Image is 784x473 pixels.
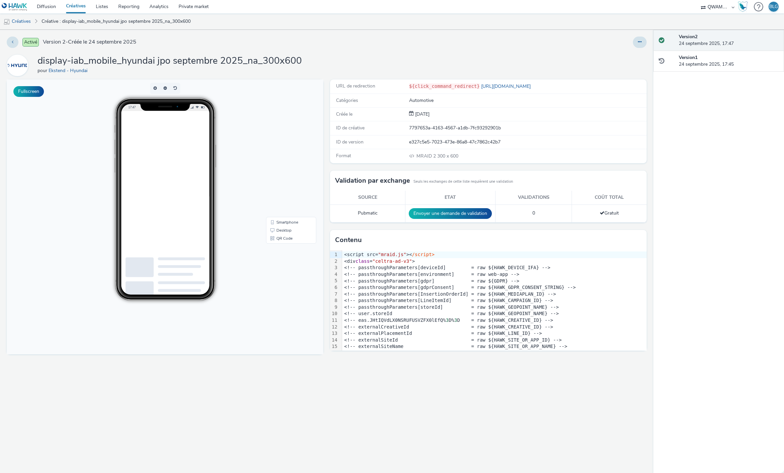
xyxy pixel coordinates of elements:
span: 3 [454,317,457,323]
span: Activé [22,38,39,47]
li: Desktop [261,147,308,155]
div: 4 [330,271,338,278]
a: Ekstend - Hyundai [49,67,90,74]
span: Smartphone [270,141,291,145]
span: class [355,258,370,264]
button: Fullscreen [13,86,44,97]
a: Créative : display-iab_mobile_hyundai jpo septembre 2025_na_300x600 [38,13,194,29]
div: 12 [330,324,338,331]
div: 3 [330,264,338,271]
span: [DATE] [414,111,430,117]
span: 300 x 600 [416,153,458,159]
span: Catégories [336,97,358,104]
span: Format [336,153,351,159]
span: Desktop [270,149,285,153]
span: "mraid.js" [378,252,406,257]
div: 11 [330,317,338,324]
span: Gratuit [600,210,619,216]
div: 8 [330,297,338,304]
h1: display-iab_mobile_hyundai jpo septembre 2025_na_300x600 [38,55,302,67]
span: /script> [412,252,435,257]
span: ID de version [336,139,364,145]
div: 24 septembre 2025, 17:47 [679,34,779,47]
div: 7797653a-4163-4567-a1db-7fc93292901b [409,125,646,131]
span: 17:47 [121,26,129,29]
span: Version 2 - Créée le 24 septembre 2025 [43,38,136,46]
span: 0 [532,210,535,216]
td: Pubmatic [330,204,405,222]
div: BLG [769,2,778,12]
div: 7 [330,291,338,298]
strong: Version 2 [679,34,698,40]
li: QR Code [261,155,308,163]
span: MRAID 2 [416,153,437,159]
div: Création 24 septembre 2025, 17:45 [414,111,430,118]
div: 14 [330,337,338,344]
span: 3 [446,317,449,323]
div: 5 [330,278,338,284]
div: 24 septembre 2025, 17:45 [679,54,779,68]
small: Seuls les exchanges de cette liste requièrent une validation [413,179,513,184]
li: Smartphone [261,139,308,147]
span: QR Code [270,157,286,161]
a: Ekstend - Hyundai [7,62,31,68]
span: URL de redirection [336,83,375,89]
div: 6 [330,284,338,291]
div: e327c5e5-7023-473e-86a8-47c7862c42b7 [409,139,646,145]
span: ID de créative [336,125,365,131]
a: Hawk Academy [738,1,750,12]
div: 13 [330,330,338,337]
h3: Validation par exchange [335,176,410,186]
span: "celtra-ad-v3" [373,258,412,264]
div: 1 [330,251,338,258]
th: Source [330,191,405,204]
img: Ekstend - Hyundai [8,56,27,75]
div: Automotive [409,97,646,104]
img: mobile [3,18,10,25]
th: Coût total [572,191,647,204]
div: 2 [330,258,338,265]
strong: Version 1 [679,54,698,61]
div: 10 [330,310,338,317]
span: Créée le [336,111,352,117]
div: 16 [330,350,338,357]
th: Etat [405,191,496,204]
div: 9 [330,304,338,311]
h3: Contenu [335,235,362,245]
button: Envoyer une demande de validation [409,208,492,219]
code: ${click_command_redirect} [409,83,480,89]
img: Hawk Academy [738,1,748,12]
a: [URL][DOMAIN_NAME] [480,83,533,90]
img: undefined Logo [2,3,27,11]
th: Validations [496,191,572,204]
div: 15 [330,343,338,350]
span: pour [38,67,49,74]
